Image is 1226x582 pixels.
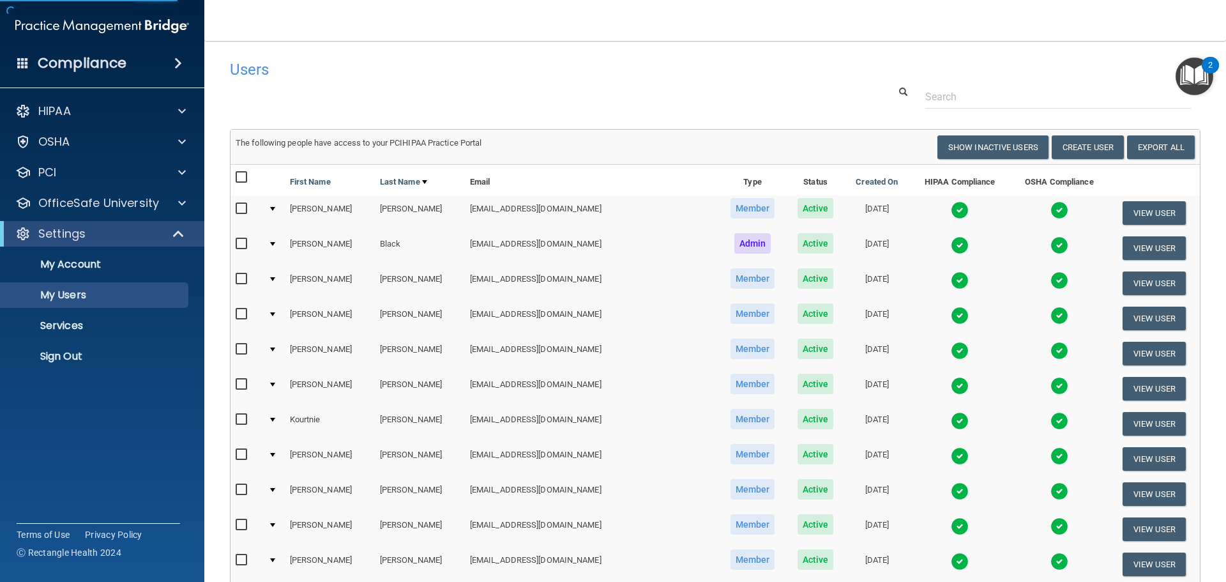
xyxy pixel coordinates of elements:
span: Member [730,409,775,429]
th: OSHA Compliance [1010,165,1109,195]
td: [EMAIL_ADDRESS][DOMAIN_NAME] [465,195,718,231]
td: [EMAIL_ADDRESS][DOMAIN_NAME] [465,266,718,301]
td: [PERSON_NAME] [375,195,465,231]
a: First Name [290,174,331,190]
button: View User [1123,377,1186,401]
td: [DATE] [844,512,909,547]
td: [PERSON_NAME] [285,512,375,547]
p: Sign Out [8,350,183,363]
button: View User [1123,307,1186,330]
img: PMB logo [15,13,189,39]
span: Member [730,374,775,394]
img: tick.e7d51cea.svg [951,272,969,289]
span: Member [730,339,775,359]
span: Active [798,444,834,464]
td: [DATE] [844,441,909,477]
td: [DATE] [844,231,909,266]
button: View User [1123,201,1186,225]
td: [PERSON_NAME] [285,441,375,477]
span: Member [730,198,775,218]
img: tick.e7d51cea.svg [951,553,969,571]
span: Active [798,198,834,218]
a: Privacy Policy [85,528,142,541]
button: Show Inactive Users [937,135,1048,159]
td: [EMAIL_ADDRESS][DOMAIN_NAME] [465,231,718,266]
td: [EMAIL_ADDRESS][DOMAIN_NAME] [465,336,718,371]
img: tick.e7d51cea.svg [951,447,969,465]
td: [EMAIL_ADDRESS][DOMAIN_NAME] [465,477,718,512]
span: Active [798,339,834,359]
img: tick.e7d51cea.svg [1050,307,1068,325]
a: Last Name [380,174,427,190]
span: Active [798,233,834,254]
a: Settings [15,226,185,241]
button: View User [1123,447,1186,471]
img: tick.e7d51cea.svg [951,412,969,430]
td: [PERSON_NAME] [375,371,465,406]
h4: Compliance [38,54,126,72]
button: View User [1123,553,1186,576]
p: Settings [38,226,86,241]
div: 2 [1208,65,1213,82]
span: Admin [734,233,771,254]
span: Member [730,479,775,500]
td: [PERSON_NAME] [285,336,375,371]
button: View User [1123,342,1186,365]
th: Status [787,165,844,195]
td: [PERSON_NAME] [285,301,375,336]
a: PCI [15,165,186,180]
td: [EMAIL_ADDRESS][DOMAIN_NAME] [465,371,718,406]
td: [DATE] [844,406,909,441]
td: [EMAIL_ADDRESS][DOMAIN_NAME] [465,406,718,441]
img: tick.e7d51cea.svg [1050,236,1068,254]
td: [EMAIL_ADDRESS][DOMAIN_NAME] [465,301,718,336]
input: Search [925,85,1191,109]
span: Member [730,549,775,570]
p: My Users [8,289,183,302]
td: [PERSON_NAME] [375,547,465,582]
span: Active [798,514,834,535]
td: [EMAIL_ADDRESS][DOMAIN_NAME] [465,547,718,582]
img: tick.e7d51cea.svg [1050,553,1068,571]
img: tick.e7d51cea.svg [951,377,969,395]
button: View User [1123,482,1186,506]
p: Services [8,319,183,332]
img: tick.e7d51cea.svg [1050,412,1068,430]
a: OfficeSafe University [15,195,186,211]
td: [PERSON_NAME] [285,371,375,406]
img: tick.e7d51cea.svg [951,201,969,219]
iframe: Drift Widget Chat Controller [1005,491,1211,542]
td: [DATE] [844,195,909,231]
td: [PERSON_NAME] [285,266,375,301]
img: tick.e7d51cea.svg [1050,342,1068,360]
img: tick.e7d51cea.svg [1050,201,1068,219]
span: Active [798,479,834,500]
td: [DATE] [844,336,909,371]
td: [EMAIL_ADDRESS][DOMAIN_NAME] [465,441,718,477]
td: [PERSON_NAME] [285,547,375,582]
span: Active [798,268,834,289]
td: Black [375,231,465,266]
td: [DATE] [844,477,909,512]
a: Terms of Use [17,528,70,541]
td: Kourtnie [285,406,375,441]
p: My Account [8,258,183,271]
th: Type [718,165,787,195]
td: [PERSON_NAME] [285,231,375,266]
td: [DATE] [844,547,909,582]
img: tick.e7d51cea.svg [951,482,969,500]
button: Create User [1052,135,1124,159]
button: View User [1123,412,1186,436]
td: [PERSON_NAME] [375,441,465,477]
td: [PERSON_NAME] [375,477,465,512]
a: HIPAA [15,103,186,119]
img: tick.e7d51cea.svg [1050,482,1068,500]
td: [EMAIL_ADDRESS][DOMAIN_NAME] [465,512,718,547]
p: OfficeSafe University [38,195,159,211]
img: tick.e7d51cea.svg [951,236,969,254]
td: [PERSON_NAME] [285,477,375,512]
a: Export All [1127,135,1195,159]
button: Open Resource Center, 2 new notifications [1176,57,1213,95]
p: OSHA [38,134,70,149]
span: Active [798,303,834,324]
